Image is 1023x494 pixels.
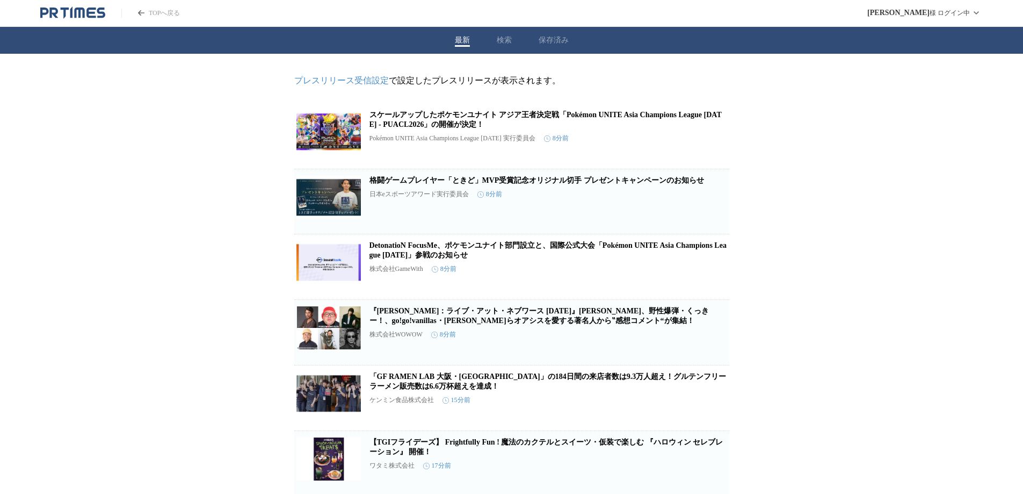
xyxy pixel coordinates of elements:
img: DetonatioN FocusMe、ポケモンユナイト部門設立と、国際公式大会「Pokémon UNITE Asia Champions League 2026」参戦のお知らせ [296,241,361,284]
button: 保存済み [539,35,569,45]
time: 8分前 [477,190,502,199]
time: 8分前 [431,330,456,339]
img: 「GF RAMEN LAB 大阪・関西万博店」の184日間の来店者数は9.3万人超え！グルテンフリーラーメン販売数は6.6万杯超えを達成！ [296,372,361,415]
p: 株式会社GameWith [369,264,423,274]
time: 8分前 [544,134,569,143]
a: 格闘ゲームプレイヤー「ときど」MVP受賞記念オリジナル切手 プレゼントキャンペーンのお知らせ [369,176,704,184]
a: プレスリリース受信設定 [294,76,389,85]
img: 『リアム・ギャラガー：ライブ・アット・ネブワース 2022』クリス・ペプラー、野性爆弾・くっきー！、go!go!vanillas・牧達弥らオアシスを愛する著名人から‟感想コメント“が集結！ [296,306,361,349]
span: [PERSON_NAME] [867,9,930,17]
img: スケールアップしたポケモンユナイト アジア王者決定戦「Pokémon UNITE Asia Champions League 2026 - PUACL2026」の開催が決定！ [296,110,361,153]
time: 15分前 [442,396,470,405]
time: 8分前 [432,264,456,274]
a: 『[PERSON_NAME]：ライブ・アット・ネブワース [DATE]』[PERSON_NAME]、野性爆弾・くっきー！、go!go!vanillas・[PERSON_NAME]らオアシスを愛す... [369,307,709,325]
a: PR TIMESのトップページはこちら [121,9,180,18]
p: 日本eスポーツアワード実行委員会 [369,190,469,199]
p: Pokémon UNITE Asia Champions League [DATE] 実行委員会 [369,134,535,143]
a: DetonatioN FocusMe、ポケモンユナイト部門設立と、国際公式大会「Pokémon UNITE Asia Champions League [DATE]」参戦のお知らせ [369,241,727,259]
p: ケンミン食品株式会社 [369,396,434,405]
p: 株式会社WOWOW [369,330,423,339]
img: 格闘ゲームプレイヤー「ときど」MVP受賞記念オリジナル切手 プレゼントキャンペーンのお知らせ [296,176,361,219]
a: スケールアップしたポケモンユナイト アジア王者決定戦「Pokémon UNITE Asia Champions League [DATE] - PUACL2026」の開催が決定！ [369,111,722,128]
p: で設定したプレスリリースが表示されます。 [294,75,729,87]
button: 検索 [497,35,512,45]
a: PR TIMESのトップページはこちら [40,6,105,19]
time: 17分前 [423,461,451,470]
a: 【TGIフライデーズ】 Frightfully Fun ! 魔法のカクテルとスイーツ・仮装で楽しむ 『ハロウィン セレブレーション』 開催！ [369,438,723,456]
img: 【TGIフライデーズ】 Frightfully Fun ! 魔法のカクテルとスイーツ・仮装で楽しむ 『ハロウィン セレブレーション』 開催！ [296,438,361,481]
a: 「GF RAMEN LAB 大阪・[GEOGRAPHIC_DATA]」の184日間の来店者数は9.3万人超え！グルテンフリーラーメン販売数は6.6万杯超えを達成！ [369,373,727,390]
p: ワタミ株式会社 [369,461,415,470]
button: 最新 [455,35,470,45]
